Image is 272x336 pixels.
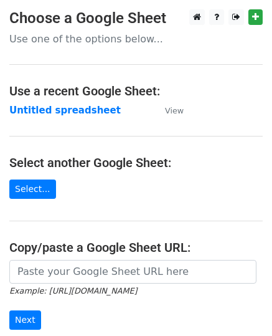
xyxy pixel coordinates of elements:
h4: Select another Google Sheet: [9,155,263,170]
small: Example: [URL][DOMAIN_NAME] [9,286,137,295]
h4: Copy/paste a Google Sheet URL: [9,240,263,255]
h3: Choose a Google Sheet [9,9,263,27]
input: Next [9,310,41,330]
a: Select... [9,180,56,199]
a: Untitled spreadsheet [9,105,121,116]
small: View [165,106,184,115]
h4: Use a recent Google Sheet: [9,84,263,98]
a: View [152,105,184,116]
input: Paste your Google Sheet URL here [9,260,256,284]
p: Use one of the options below... [9,32,263,46]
